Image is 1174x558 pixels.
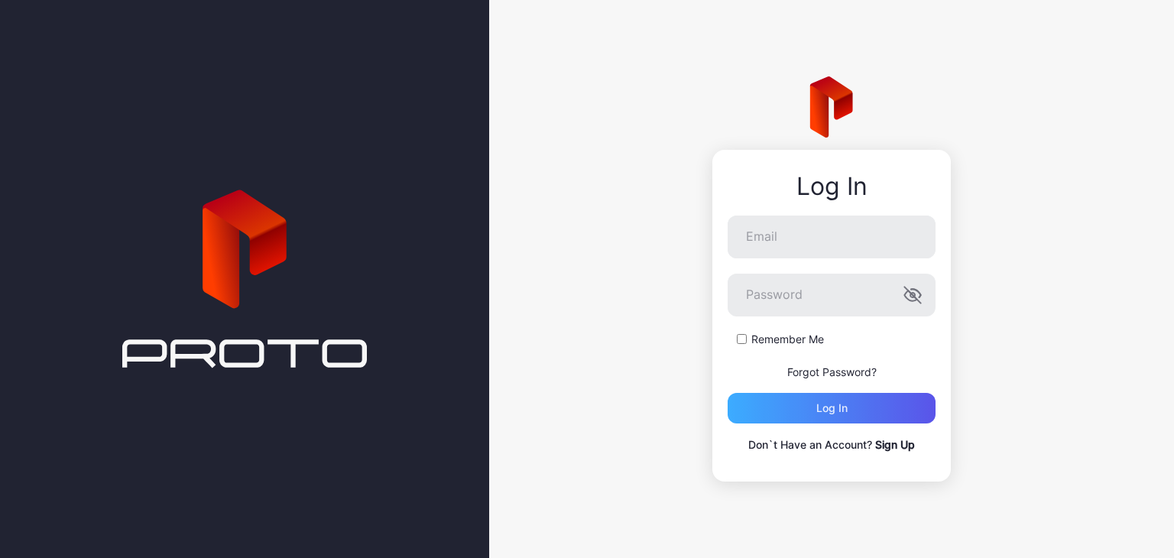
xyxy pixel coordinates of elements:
p: Don`t Have an Account? [728,436,936,454]
div: Log in [816,402,848,414]
input: Password [728,274,936,316]
button: Password [903,286,922,304]
input: Email [728,216,936,258]
div: Log In [728,173,936,200]
a: Forgot Password? [787,365,877,378]
a: Sign Up [875,438,915,451]
label: Remember Me [751,332,824,347]
button: Log in [728,393,936,423]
